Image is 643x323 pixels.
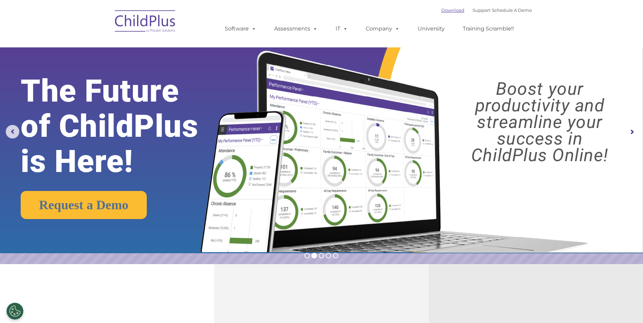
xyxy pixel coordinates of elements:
a: Support [473,7,490,13]
span: Last name [94,45,115,50]
a: Download [441,7,464,13]
a: Training Scramble!! [456,22,521,36]
button: Cookies Settings [6,303,23,320]
img: ChildPlus by Procare Solutions [112,5,179,39]
a: Request a Demo [21,191,147,219]
a: Software [218,22,263,36]
span: Phone number [94,72,123,78]
a: Schedule A Demo [492,7,532,13]
font: | [441,7,532,13]
a: IT [329,22,355,36]
a: University [411,22,451,36]
a: Assessments [267,22,324,36]
rs-layer: The Future of ChildPlus is Here! [21,73,226,179]
rs-layer: Boost your productivity and streamline your success in ChildPlus Online! [444,81,635,164]
a: Company [359,22,406,36]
